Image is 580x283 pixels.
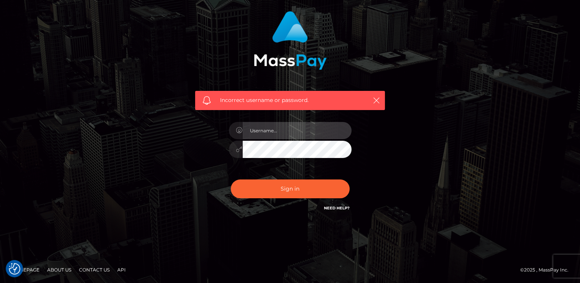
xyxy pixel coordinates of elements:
a: Need Help? [324,206,350,211]
button: Consent Preferences [9,263,20,275]
img: Revisit consent button [9,263,20,275]
span: Incorrect username or password. [220,96,360,104]
a: Homepage [8,264,43,276]
a: API [114,264,129,276]
input: Username... [243,122,352,139]
div: © 2025 , MassPay Inc. [520,266,574,274]
img: MassPay Login [254,11,327,70]
button: Sign in [231,179,350,198]
a: About Us [44,264,74,276]
a: Contact Us [76,264,113,276]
